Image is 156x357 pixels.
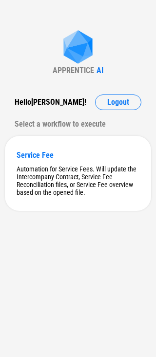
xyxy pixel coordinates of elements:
div: AI [97,66,103,75]
img: Apprentice AI [58,30,97,66]
button: Logout [95,94,141,110]
div: Service Fee [17,150,139,160]
span: Logout [107,98,129,106]
div: Automation for Service Fees. Will update the Intercompany Contract, Service Fee Reconciliation fi... [17,165,139,196]
div: APPRENTICE [53,66,94,75]
div: Hello [PERSON_NAME] ! [15,94,86,110]
div: Select a workflow to execute [15,116,141,132]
